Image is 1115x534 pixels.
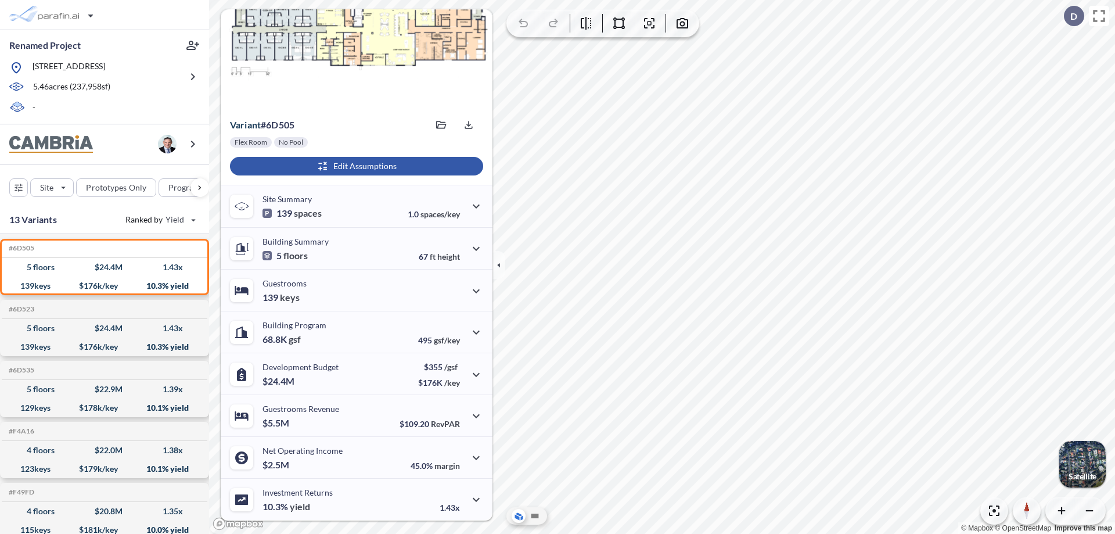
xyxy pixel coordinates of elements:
[262,250,308,261] p: 5
[280,292,300,303] span: keys
[230,157,483,175] button: Edit Assumptions
[262,362,339,372] p: Development Budget
[995,524,1051,532] a: OpenStreetMap
[159,178,221,197] button: Program
[418,335,460,345] p: 495
[419,252,460,261] p: 67
[262,459,291,471] p: $2.5M
[9,213,57,227] p: 13 Variants
[440,503,460,513] p: 1.43x
[400,419,460,429] p: $109.20
[512,509,526,523] button: Aerial View
[262,446,343,456] p: Net Operating Income
[6,488,34,496] h5: Click to copy the code
[437,252,460,261] span: height
[528,509,542,523] button: Site Plan
[6,305,34,313] h5: Click to copy the code
[1059,441,1106,488] button: Switcher ImageSatellite
[444,378,460,388] span: /key
[213,517,264,531] a: Mapbox homepage
[1070,11,1077,21] p: D
[9,135,93,153] img: BrandImage
[9,39,81,52] p: Renamed Project
[76,178,156,197] button: Prototypes Only
[262,501,310,513] p: 10.3%
[418,378,460,388] p: $176K
[290,501,310,513] span: yield
[40,182,53,193] p: Site
[262,488,333,497] p: Investment Returns
[33,60,105,75] p: [STREET_ADDRESS]
[6,427,34,435] h5: Click to copy the code
[408,209,460,219] p: 1.0
[262,375,296,387] p: $24.4M
[430,252,436,261] span: ft
[33,81,110,94] p: 5.46 acres ( 237,958 sf)
[262,320,326,330] p: Building Program
[33,101,35,114] p: -
[30,178,74,197] button: Site
[289,334,301,345] span: gsf
[411,461,460,471] p: 45.0%
[116,210,203,229] button: Ranked by Yield
[431,419,460,429] span: RevPAR
[279,138,303,147] p: No Pool
[235,138,267,147] p: Flex Room
[294,207,322,219] span: spaces
[86,182,146,193] p: Prototypes Only
[168,182,201,193] p: Program
[434,461,460,471] span: margin
[262,334,301,345] p: 68.8K
[262,236,329,246] p: Building Summary
[230,119,261,130] span: Variant
[262,404,339,414] p: Guestrooms Revenue
[1059,441,1106,488] img: Switcher Image
[230,119,294,131] p: # 6d505
[158,135,177,153] img: user logo
[420,209,460,219] span: spaces/key
[1055,524,1112,532] a: Improve this map
[418,362,460,372] p: $355
[283,250,308,261] span: floors
[1069,472,1096,481] p: Satellite
[6,244,34,252] h5: Click to copy the code
[961,524,993,532] a: Mapbox
[262,278,307,288] p: Guestrooms
[262,417,291,429] p: $5.5M
[444,362,458,372] span: /gsf
[434,335,460,345] span: gsf/key
[262,194,312,204] p: Site Summary
[6,366,34,374] h5: Click to copy the code
[262,207,322,219] p: 139
[262,292,300,303] p: 139
[166,214,185,225] span: Yield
